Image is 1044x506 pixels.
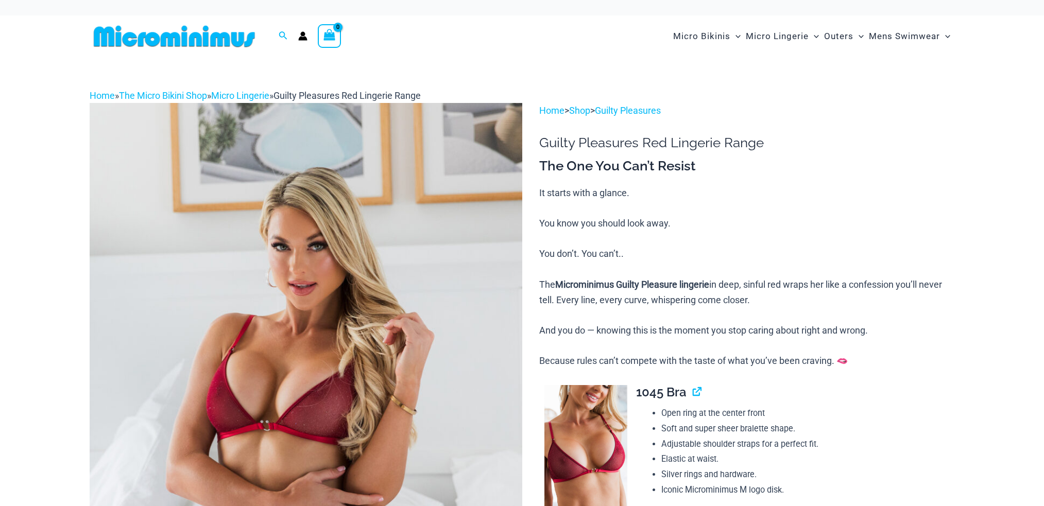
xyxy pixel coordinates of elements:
[661,451,955,467] li: Elastic at waist.
[119,90,207,101] a: The Micro Bikini Shop
[661,482,955,498] li: Iconic Microminimus M logo disk.
[661,437,955,452] li: Adjustable shoulder straps for a perfect fit.
[853,23,864,49] span: Menu Toggle
[661,467,955,482] li: Silver rings and hardware.
[671,21,743,52] a: Micro BikinisMenu ToggleMenu Toggle
[595,105,661,116] a: Guilty Pleasures
[746,23,809,49] span: Micro Lingerie
[866,21,953,52] a: Mens SwimwearMenu ToggleMenu Toggle
[318,24,341,48] a: View Shopping Cart, empty
[539,105,564,116] a: Home
[211,90,269,101] a: Micro Lingerie
[661,421,955,437] li: Soft and super sheer bralette shape.
[821,21,866,52] a: OutersMenu ToggleMenu Toggle
[940,23,950,49] span: Menu Toggle
[743,21,821,52] a: Micro LingerieMenu ToggleMenu Toggle
[661,406,955,421] li: Open ring at the center front
[539,135,954,151] h1: Guilty Pleasures Red Lingerie Range
[298,31,307,41] a: Account icon link
[90,90,115,101] a: Home
[869,23,940,49] span: Mens Swimwear
[539,158,954,175] h3: The One You Can’t Resist
[539,103,954,118] p: > >
[730,23,741,49] span: Menu Toggle
[569,105,590,116] a: Shop
[273,90,421,101] span: Guilty Pleasures Red Lingerie Range
[90,90,421,101] span: » » »
[673,23,730,49] span: Micro Bikinis
[539,185,954,369] p: It starts with a glance. You know you should look away. You don’t. You can’t.. The in deep, sinfu...
[90,25,259,48] img: MM SHOP LOGO FLAT
[809,23,819,49] span: Menu Toggle
[555,279,709,290] b: Microminimus Guilty Pleasure lingerie
[636,385,687,399] span: 1045 Bra
[669,19,955,54] nav: Site Navigation
[824,23,853,49] span: Outers
[279,30,288,43] a: Search icon link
